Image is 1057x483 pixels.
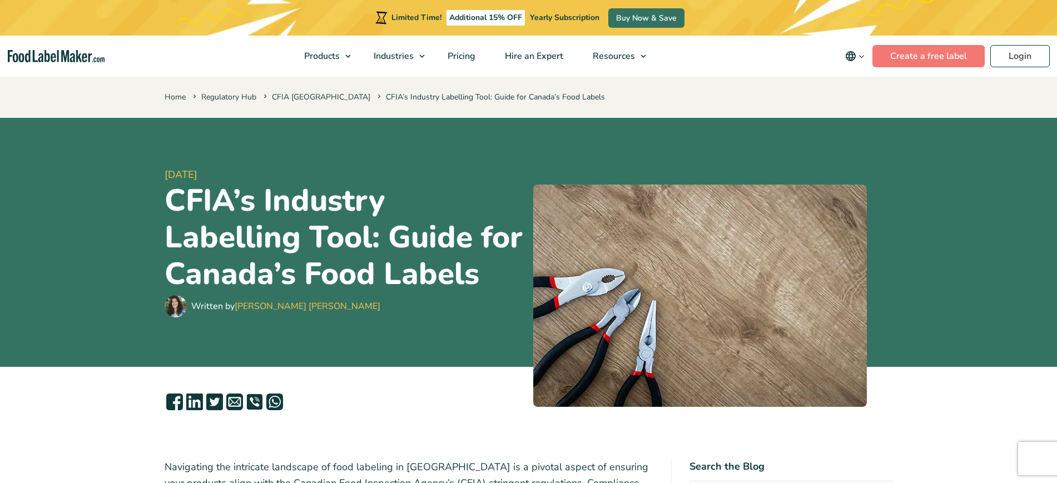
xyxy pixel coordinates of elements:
[165,182,524,292] h1: CFIA’s Industry Labelling Tool: Guide for Canada’s Food Labels
[578,36,652,77] a: Resources
[165,295,187,317] img: Maria Abi Hanna - Food Label Maker
[375,92,605,102] span: CFIA’s Industry Labelling Tool: Guide for Canada’s Food Labels
[201,92,256,102] a: Regulatory Hub
[301,50,341,62] span: Products
[191,300,380,313] div: Written by
[370,50,415,62] span: Industries
[530,12,599,23] span: Yearly Subscription
[872,45,985,67] a: Create a free label
[290,36,356,77] a: Products
[165,92,186,102] a: Home
[589,50,636,62] span: Resources
[391,12,441,23] span: Limited Time!
[446,10,525,26] span: Additional 15% OFF
[272,92,370,102] a: CFIA [GEOGRAPHIC_DATA]
[502,50,564,62] span: Hire an Expert
[359,36,430,77] a: Industries
[689,459,892,474] h4: Search the Blog
[990,45,1050,67] a: Login
[444,50,477,62] span: Pricing
[490,36,575,77] a: Hire an Expert
[608,8,684,28] a: Buy Now & Save
[433,36,488,77] a: Pricing
[165,167,524,182] span: [DATE]
[235,300,380,312] a: [PERSON_NAME] [PERSON_NAME]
